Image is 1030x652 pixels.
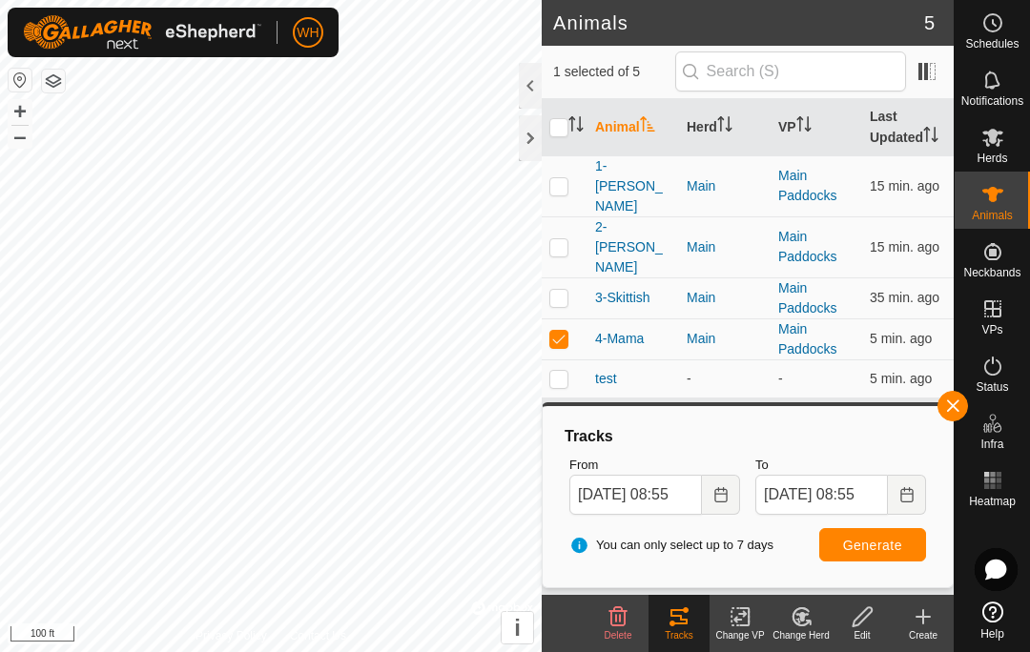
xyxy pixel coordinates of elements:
a: Main Paddocks [778,168,836,203]
label: From [569,456,740,475]
button: Map Layers [42,70,65,92]
th: VP [771,99,862,156]
span: Aug 23, 2025 at 8:21 AM [870,290,939,305]
div: Main [687,288,763,308]
div: Edit [832,628,893,642]
div: Main [687,176,763,196]
a: Help [955,594,1030,647]
span: You can only select up to 7 days [569,536,773,555]
span: 3-Skittish [595,288,650,308]
span: Neckbands [963,267,1020,278]
p-sorticon: Activate to sort [640,119,655,134]
span: 4-Mama [595,329,644,349]
span: Aug 23, 2025 at 8:41 AM [870,178,939,194]
span: Aug 23, 2025 at 8:51 AM [870,331,932,346]
p-sorticon: Activate to sort [796,119,812,134]
p-sorticon: Activate to sort [923,130,938,145]
div: Tracks [649,628,710,642]
th: Herd [679,99,771,156]
span: Delete [605,630,632,641]
h2: Animals [553,11,924,34]
span: Herds [977,153,1007,164]
button: + [9,100,31,123]
span: test [595,369,617,389]
span: Schedules [965,38,1019,50]
div: Main [687,237,763,257]
span: Aug 23, 2025 at 8:51 AM [870,371,932,386]
th: Last Updated [862,99,954,156]
span: Animals [972,210,1013,221]
span: 2-[PERSON_NAME] [595,217,671,277]
button: Reset Map [9,69,31,92]
a: Main Paddocks [778,229,836,264]
span: Aug 23, 2025 at 8:41 AM [870,239,939,255]
button: – [9,125,31,148]
div: - [687,369,763,389]
input: Search (S) [675,51,906,92]
span: Status [976,381,1008,393]
a: Contact Us [290,627,346,644]
span: i [514,615,521,641]
span: Infra [980,438,1003,450]
span: Generate [843,538,902,553]
span: Notifications [961,95,1023,107]
button: Choose Date [702,475,740,515]
th: Animal [587,99,679,156]
span: 1 selected of 5 [553,62,675,82]
span: 1-[PERSON_NAME] [595,156,671,216]
div: Change Herd [771,628,832,642]
div: Main [687,329,763,349]
div: Tracks [562,425,934,448]
a: Privacy Policy [196,627,267,644]
p-sorticon: Activate to sort [568,119,584,134]
div: Create [893,628,954,642]
span: WH [297,23,319,43]
label: To [755,456,926,475]
span: VPs [981,324,1002,336]
a: Main Paddocks [778,280,836,316]
button: i [502,612,533,643]
span: 5 [924,9,935,37]
a: Main Paddocks [778,321,836,357]
span: Heatmap [969,496,1016,507]
button: Generate [819,528,926,561]
span: Help [980,628,1004,640]
p-sorticon: Activate to sort [717,119,732,134]
app-display-virtual-paddock-transition: - [778,371,783,386]
div: Change VP [710,628,771,642]
button: Choose Date [888,475,926,515]
img: Gallagher Logo [23,15,261,50]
